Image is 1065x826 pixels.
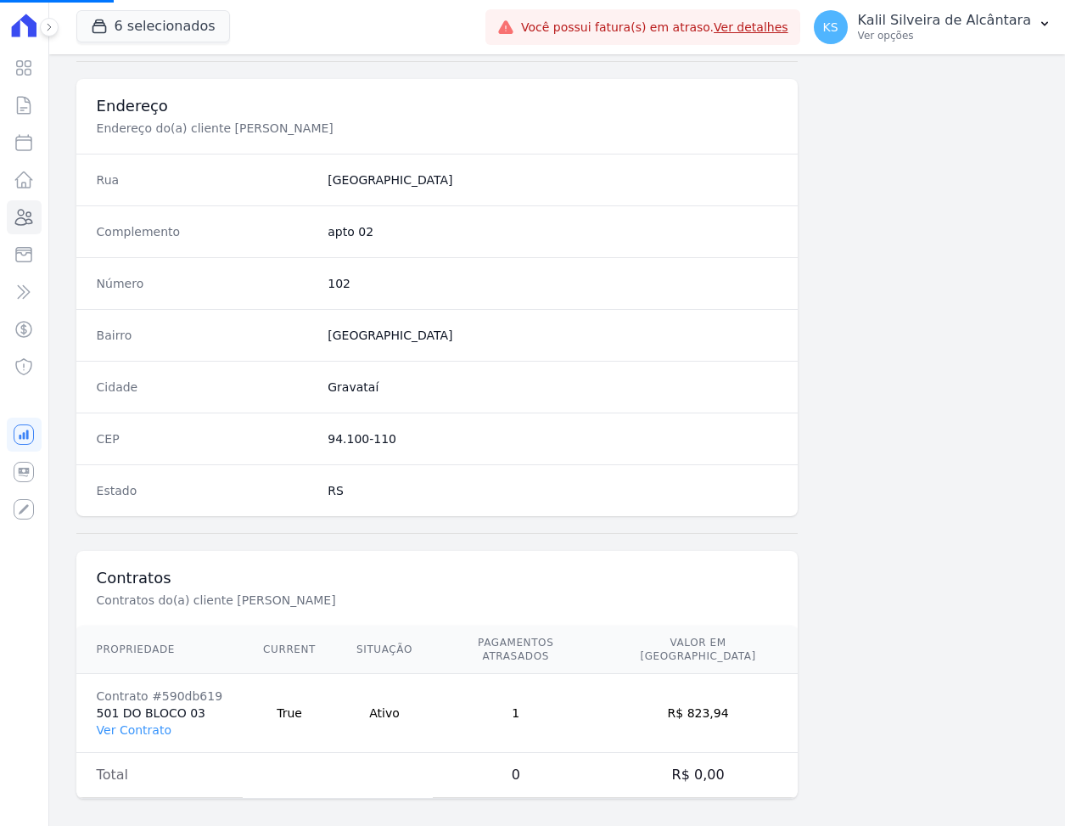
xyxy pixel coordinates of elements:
td: 1 [433,674,599,753]
th: Situação [336,626,433,674]
h3: Endereço [97,96,777,116]
dd: 94.100-110 [328,430,776,447]
button: KS Kalil Silveira de Alcântara Ver opções [800,3,1065,51]
dd: RS [328,482,776,499]
h3: Contratos [97,568,777,588]
button: 6 selecionados [76,10,230,42]
th: Valor em [GEOGRAPHIC_DATA] [599,626,798,674]
td: Ativo [336,674,433,753]
dd: Gravataí [328,379,776,396]
th: Pagamentos Atrasados [433,626,599,674]
div: Contrato #590db619 [97,688,223,705]
dd: [GEOGRAPHIC_DATA] [328,171,776,188]
td: 0 [433,753,599,798]
th: Current [243,626,336,674]
dd: apto 02 [328,223,776,240]
p: Kalil Silveira de Alcântara [858,12,1031,29]
dt: Rua [97,171,315,188]
p: Ver opções [858,29,1031,42]
td: R$ 0,00 [599,753,798,798]
span: Você possui fatura(s) em atraso. [521,19,788,37]
a: Ver detalhes [714,20,788,34]
td: 501 DO BLOCO 03 [76,674,244,753]
dt: CEP [97,430,315,447]
td: True [243,674,336,753]
a: Ver Contrato [97,723,171,737]
p: Contratos do(a) cliente [PERSON_NAME] [97,592,667,609]
dt: Número [97,275,315,292]
span: KS [823,21,838,33]
td: Total [76,753,244,798]
th: Propriedade [76,626,244,674]
p: Endereço do(a) cliente [PERSON_NAME] [97,120,667,137]
dd: 102 [328,275,776,292]
dt: Bairro [97,327,315,344]
dt: Cidade [97,379,315,396]
td: R$ 823,94 [599,674,798,753]
dd: [GEOGRAPHIC_DATA] [328,327,776,344]
dt: Complemento [97,223,315,240]
dt: Estado [97,482,315,499]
